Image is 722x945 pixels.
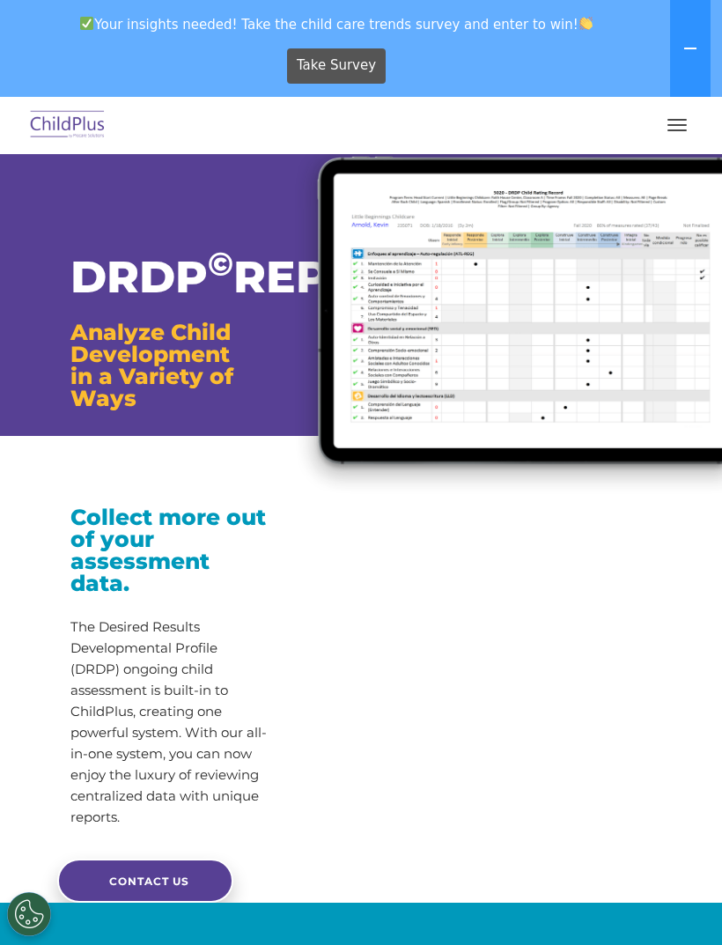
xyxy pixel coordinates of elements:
sup: © [208,244,233,284]
p: The Desired Results Developmental Profile (DRDP) ongoing child assessment is built-in to ChildPlu... [70,616,270,828]
img: ChildPlus by Procare Solutions [26,105,109,146]
a: CONTACT US [57,859,233,903]
h3: Collect more out of your assessment data. [70,506,270,594]
span: Analyze Child Development [70,319,231,367]
span: Take Survey [297,50,376,81]
a: Take Survey [287,48,387,84]
span: CONTACT US [109,875,189,888]
img: 👏 [579,17,593,30]
h1: DRDP REPORTS [70,255,270,299]
span: in a Variety of Ways [70,363,233,411]
span: Your insights needed! Take the child care trends survey and enter to win! [7,7,667,41]
img: drdp-child-rating-ralign [284,128,722,499]
img: ✅ [80,17,93,30]
button: Cookies Settings [7,892,51,936]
